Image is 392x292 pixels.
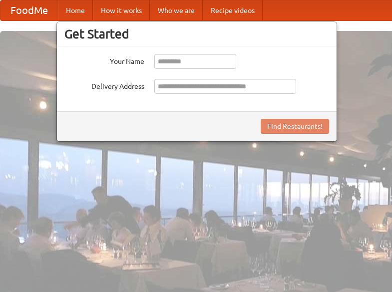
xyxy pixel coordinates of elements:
[64,26,329,41] h3: Get Started
[64,79,144,91] label: Delivery Address
[93,0,150,20] a: How it works
[203,0,263,20] a: Recipe videos
[0,0,58,20] a: FoodMe
[150,0,203,20] a: Who we are
[64,54,144,66] label: Your Name
[58,0,93,20] a: Home
[261,119,329,134] button: Find Restaurants!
